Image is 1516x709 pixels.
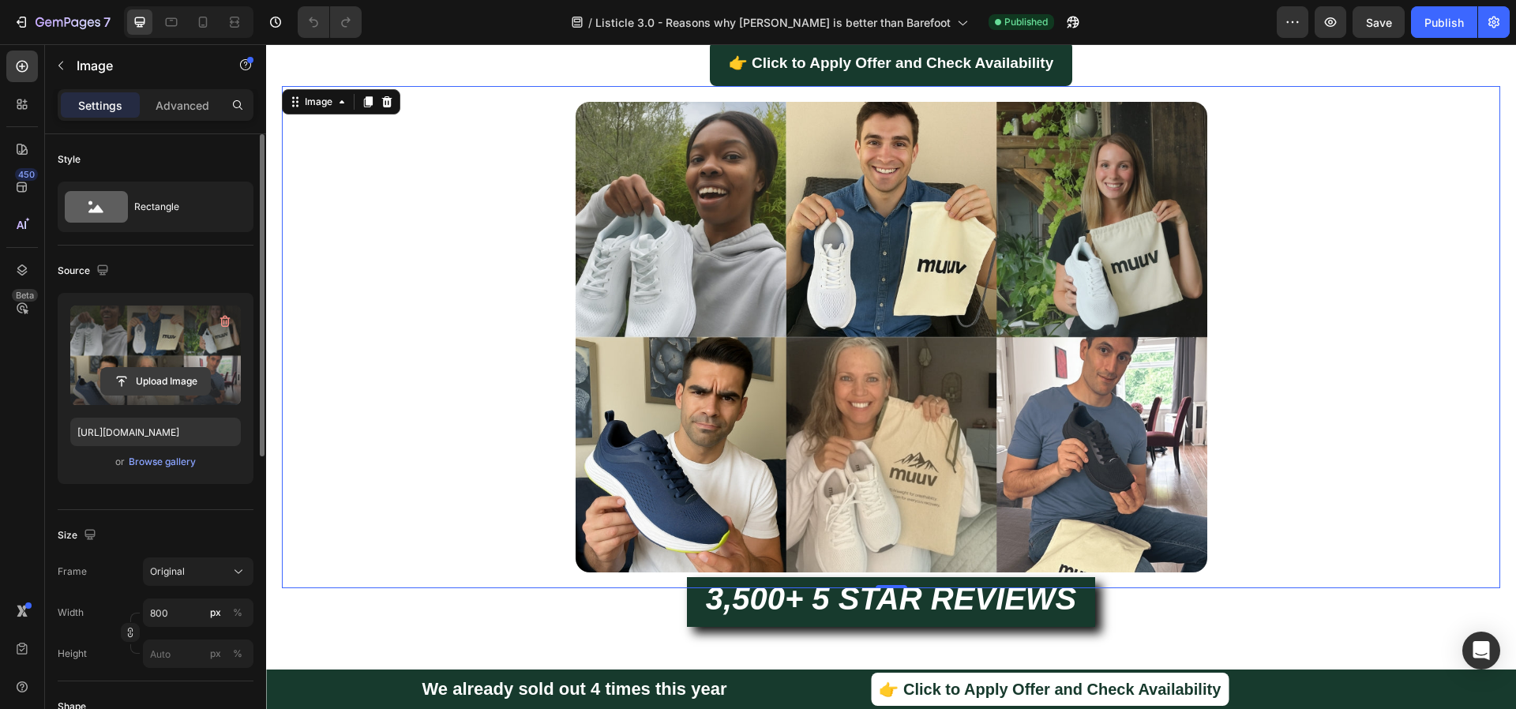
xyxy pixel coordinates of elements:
span: Save [1366,16,1392,29]
div: px [210,647,221,661]
a: 3,500+ 5 STAR REVIEWS [421,533,829,583]
span: Listicle 3.0 - Reasons why [PERSON_NAME] is better than Barefoot [595,14,951,31]
input: https://example.com/image.jpg [70,418,241,446]
p: Settings [78,97,122,114]
p: Image [77,56,211,75]
button: Save [1353,6,1405,38]
div: Style [58,152,81,167]
img: gempages_577040654576648931-0e218792-9147-4c29-9231-aa63bb041d79.jpg [310,58,941,529]
label: Width [58,606,84,620]
button: Browse gallery [128,454,197,470]
button: Publish [1411,6,1477,38]
label: Height [58,647,87,661]
div: Browse gallery [129,455,196,469]
button: px [228,603,247,622]
div: Source [58,261,112,282]
div: % [233,606,242,620]
span: 👉 Click to Apply Offer and Check Availability [463,10,787,27]
button: Upload Image [100,367,211,396]
p: Advanced [156,97,209,114]
div: Beta [12,289,38,302]
div: Undo/Redo [298,6,362,38]
a: 👉 Click to Apply Offer and Check Availability [605,628,963,662]
span: Published [1004,15,1048,29]
button: % [206,644,225,663]
p: 👉 Click to Apply Offer and Check Availability [613,631,955,659]
p: 7 [103,13,111,32]
button: 7 [6,6,118,38]
span: or [115,452,125,471]
input: px% [143,598,253,627]
div: Open Intercom Messenger [1462,632,1500,670]
label: Frame [58,565,87,579]
div: % [233,647,242,661]
iframe: Design area [266,44,1516,709]
div: 450 [15,168,38,181]
span: / [588,14,592,31]
button: Original [143,557,253,586]
span: Original [150,565,185,579]
button: px [228,644,247,663]
input: px% [143,640,253,668]
div: Image [36,51,69,65]
strong: 3,500+ 5 STAR REVIEWS [440,537,810,572]
div: Size [58,525,99,546]
div: Rectangle [134,189,231,225]
div: Publish [1424,14,1464,31]
button: % [206,603,225,622]
div: px [210,606,221,620]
